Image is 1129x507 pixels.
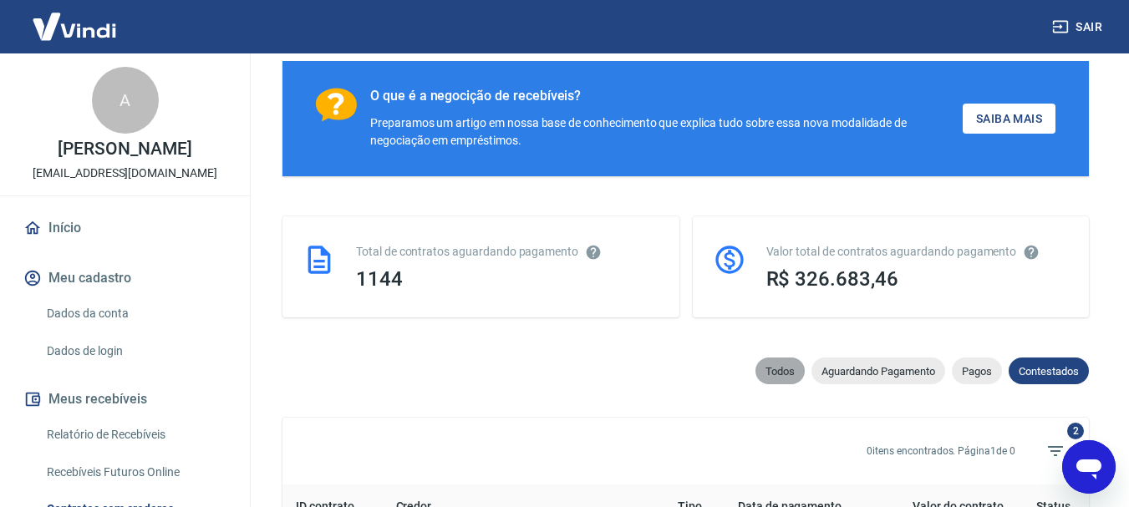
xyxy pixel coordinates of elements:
p: [EMAIL_ADDRESS][DOMAIN_NAME] [33,165,217,182]
button: Sair [1049,12,1109,43]
iframe: Botão para abrir a janela de mensagens [1062,440,1116,494]
span: Contestados [1009,365,1089,378]
div: A [92,67,159,134]
span: 2 [1067,423,1084,439]
div: Valor total de contratos aguardando pagamento [766,243,1070,261]
span: Todos [755,365,805,378]
p: 0 itens encontrados. Página 1 de 0 [867,444,1015,459]
svg: O valor comprometido não se refere a pagamentos pendentes na Vindi e sim como garantia a outras i... [1023,244,1040,261]
span: Filtros [1035,431,1076,471]
div: Preparamos um artigo em nossa base de conhecimento que explica tudo sobre essa nova modalidade de... [370,114,963,150]
a: Recebíveis Futuros Online [40,455,230,489]
span: Aguardando Pagamento [811,365,945,378]
div: Todos [755,357,805,384]
button: Meus recebíveis [20,381,230,418]
a: Relatório de Recebíveis [40,418,230,452]
svg: Esses contratos não se referem à Vindi, mas sim a outras instituições. [585,244,602,261]
a: Início [20,210,230,246]
div: O que é a negocição de recebíveis? [370,88,963,104]
a: Saiba Mais [963,104,1055,134]
img: Ícone com um ponto de interrogação. [316,88,357,122]
div: Contestados [1009,357,1089,384]
div: Total de contratos aguardando pagamento [356,243,659,261]
div: Aguardando Pagamento [811,357,945,384]
span: Pagos [952,365,1002,378]
a: Dados da conta [40,297,230,331]
span: R$ 326.683,46 [766,267,898,291]
p: [PERSON_NAME] [58,140,191,158]
div: Pagos [952,357,1002,384]
a: Dados de login [40,334,230,368]
img: Vindi [20,1,129,52]
button: Meu cadastro [20,260,230,297]
div: 1144 [356,267,659,291]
